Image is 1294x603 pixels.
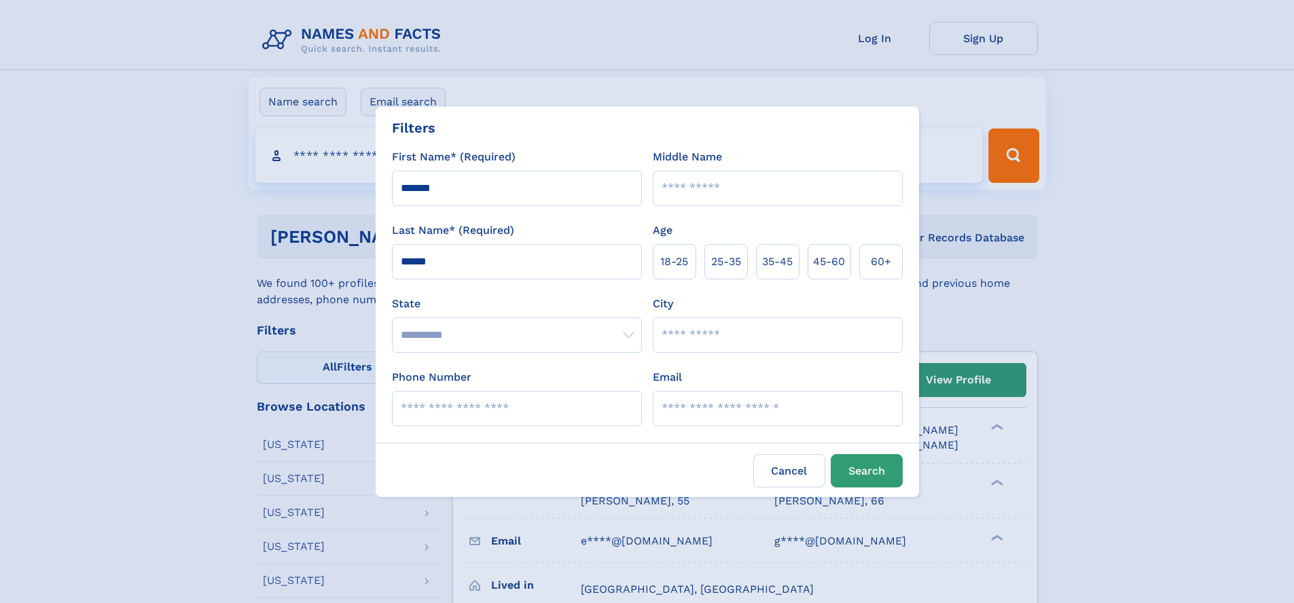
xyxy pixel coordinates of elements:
[660,254,688,270] span: 18‑25
[653,369,682,385] label: Email
[392,149,516,165] label: First Name* (Required)
[711,254,741,270] span: 25‑35
[753,454,825,487] label: Cancel
[653,222,672,239] label: Age
[392,118,435,138] div: Filters
[653,149,722,165] label: Middle Name
[871,254,891,270] span: 60+
[392,222,514,239] label: Last Name* (Required)
[813,254,845,270] span: 45‑60
[653,296,673,312] label: City
[392,369,471,385] label: Phone Number
[392,296,642,312] label: State
[831,454,903,487] button: Search
[762,254,793,270] span: 35‑45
